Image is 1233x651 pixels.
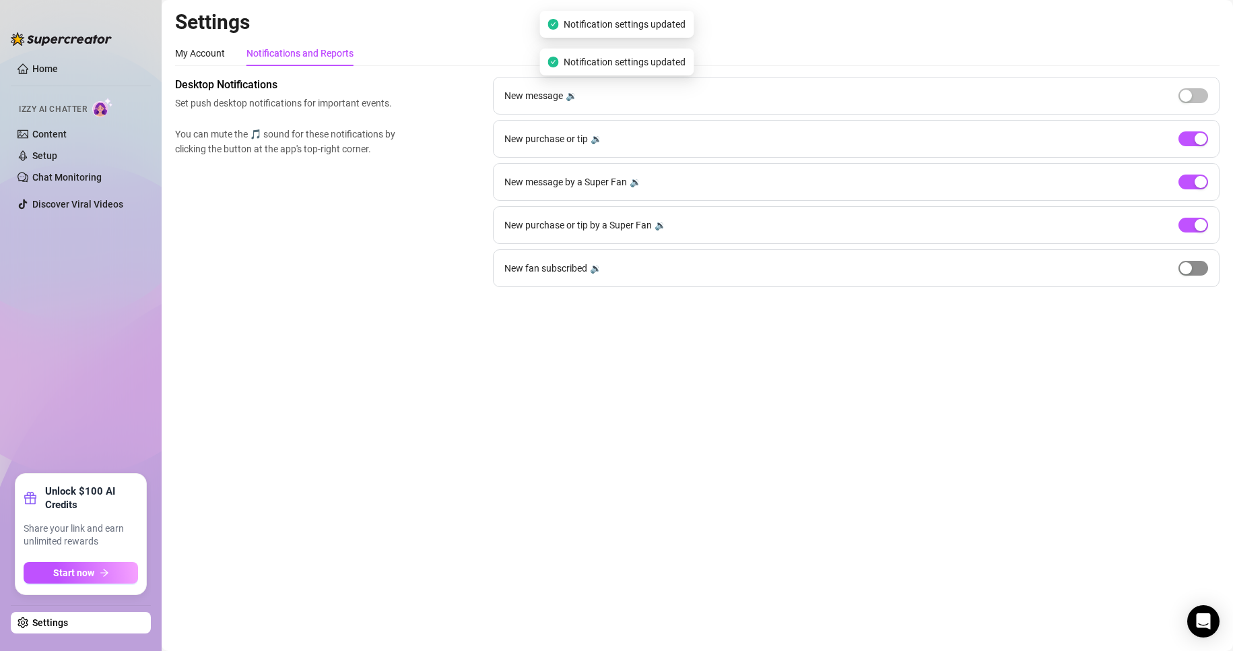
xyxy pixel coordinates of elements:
[24,491,37,505] span: gift
[53,567,94,578] span: Start now
[590,261,601,276] div: 🔉
[32,63,58,74] a: Home
[564,17,686,32] span: Notification settings updated
[504,218,652,232] span: New purchase or tip by a Super Fan
[504,88,563,103] span: New message
[504,261,587,276] span: New fan subscribed
[24,522,138,549] span: Share your link and earn unlimited rewards
[504,131,588,146] span: New purchase or tip
[175,96,401,111] span: Set push desktop notifications for important events.
[246,46,354,61] div: Notifications and Reports
[630,175,641,189] div: 🔉
[564,55,686,69] span: Notification settings updated
[24,562,138,584] button: Start nowarrow-right
[175,77,401,93] span: Desktop Notifications
[32,129,67,139] a: Content
[45,485,138,511] strong: Unlock $100 AI Credits
[547,57,558,67] span: check-circle
[655,218,666,232] div: 🔉
[504,175,627,189] span: New message by a Super Fan
[591,131,602,146] div: 🔉
[1187,605,1220,638] div: Open Intercom Messenger
[19,103,87,116] span: Izzy AI Chatter
[175,127,401,156] span: You can mute the 🎵 sound for these notifications by clicking the button at the app's top-right co...
[100,568,109,578] span: arrow-right
[32,172,102,183] a: Chat Monitoring
[566,88,577,103] div: 🔉
[92,98,113,117] img: AI Chatter
[32,150,57,161] a: Setup
[175,46,225,61] div: My Account
[547,19,558,30] span: check-circle
[32,199,123,210] a: Discover Viral Videos
[32,617,68,628] a: Settings
[11,32,112,46] img: logo-BBDzfeDw.svg
[175,9,1220,35] h2: Settings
